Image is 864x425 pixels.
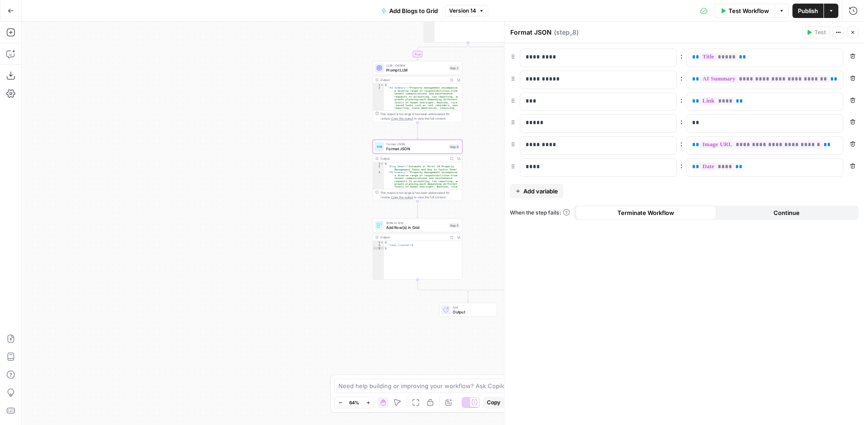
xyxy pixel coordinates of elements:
[391,196,413,199] span: Copy the output
[386,67,446,73] span: Prompt LLM
[468,43,519,293] g: Edge from step_11 to step_11-conditional-end
[680,160,683,171] span: :
[380,112,459,121] div: This output is too large & has been abbreviated for review. to view the full content.
[373,140,462,201] div: Format JSONFormat JSONStep 8Output{ "Blog Name":"Automate or Hire? 10 Property Management Tasks a...
[373,247,384,250] div: 3
[417,43,468,61] g: Edge from step_11 to step_2
[373,84,384,86] div: 1
[716,206,857,220] button: Continue
[814,28,826,36] span: Test
[729,6,769,15] span: Test Workflow
[487,398,500,407] span: Copy
[373,244,384,246] div: 2
[798,6,818,15] span: Publish
[380,84,383,86] span: Toggle code folding, rows 1 through 3
[510,184,563,198] button: Add variable
[449,223,459,228] div: Step 5
[373,165,384,171] div: 2
[417,122,418,139] g: Edge from step_2 to step_8
[449,7,476,15] span: Version 14
[386,63,446,67] span: LLM · O4 Mini
[680,50,683,61] span: :
[680,94,683,105] span: :
[453,305,492,309] span: End
[373,171,384,252] div: 3
[418,280,468,293] g: Edge from step_5 to step_11-conditional-end
[774,208,800,217] span: Continue
[510,209,570,217] a: When the step fails:
[715,4,774,18] button: Test Workflow
[389,6,438,15] span: Add Blogs to Grid
[617,208,674,217] span: Terminate Workflow
[380,77,446,82] div: Output
[386,224,446,230] span: Add Row(s) in Grid
[680,138,683,149] span: :
[380,190,459,200] div: This output is too large & has been abbreviated for review. to view the full content.
[467,291,469,302] g: Edge from step_11-conditional-end to end
[523,187,558,196] span: Add variable
[554,28,579,37] span: ( step_8 )
[449,144,459,149] div: Step 8
[802,27,830,38] button: Test
[510,28,552,37] textarea: Format JSON
[373,241,384,244] div: 1
[449,65,459,71] div: Step 2
[380,235,446,239] div: Output
[376,4,443,18] button: Add Blogs to Grid
[380,162,383,165] span: Toggle code folding, rows 1 through 4
[386,220,446,225] span: Write to Grid
[373,162,384,165] div: 1
[680,72,683,83] span: :
[373,61,462,122] div: LLM · O4 MiniPrompt LLMStep 2Output{ "AI Summary":"Property management encompasses a diverse rang...
[380,241,383,244] span: Toggle code folding, rows 1 through 3
[483,397,504,408] button: Copy
[792,4,823,18] button: Publish
[386,146,446,152] span: Format JSON
[680,116,683,127] span: :
[391,117,413,121] span: Copy the output
[373,219,462,280] div: Write to GridAdd Row(s) in GridStep 5Output{ "rows_created":1}
[445,5,488,17] button: Version 14
[380,156,446,161] div: Output
[373,86,384,167] div: 2
[349,399,359,406] span: 64%
[386,142,446,146] span: Format JSON
[423,303,513,317] div: EndOutput
[417,201,418,218] g: Edge from step_8 to step_5
[453,309,492,315] span: Output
